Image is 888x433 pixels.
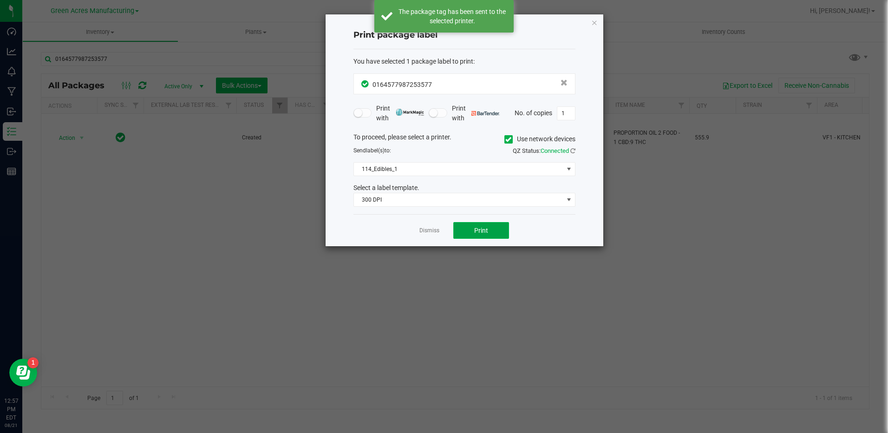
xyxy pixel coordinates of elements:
span: Print with [376,104,424,123]
span: You have selected 1 package label to print [353,58,473,65]
span: QZ Status: [513,147,575,154]
span: Print with [452,104,500,123]
img: mark_magic_cybra.png [396,109,424,116]
div: : [353,57,575,66]
label: Use network devices [504,134,575,144]
span: No. of copies [515,109,552,116]
span: Print [474,227,488,234]
span: Send to: [353,147,391,154]
span: label(s) [366,147,385,154]
span: Connected [541,147,569,154]
span: In Sync [361,79,370,89]
span: 300 DPI [354,193,563,206]
a: Dismiss [419,227,439,235]
iframe: Resource center unread badge [27,357,39,368]
div: To proceed, please select a printer. [346,132,582,146]
button: Print [453,222,509,239]
div: The package tag has been sent to the selected printer. [398,7,507,26]
span: 0164577987253577 [372,81,432,88]
img: bartender.png [471,111,500,116]
h4: Print package label [353,29,575,41]
div: Select a label template. [346,183,582,193]
span: 114_Edibles_1 [354,163,563,176]
iframe: Resource center [9,359,37,387]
